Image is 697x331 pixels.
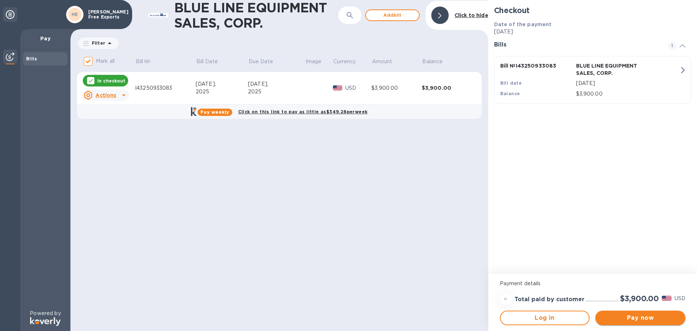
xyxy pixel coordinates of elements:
[196,88,248,96] div: 2025
[422,84,472,92] div: $3,900.00
[620,294,659,303] h2: $3,900.00
[200,109,229,115] b: Pay weekly
[249,58,273,65] p: Due Date
[576,80,679,87] p: [DATE]
[248,88,305,96] div: 2025
[668,41,677,50] span: 1
[506,314,583,322] span: Log in
[333,85,343,90] img: USD
[26,56,37,61] b: Bills
[136,58,151,65] p: Bill №
[306,58,322,65] p: Image
[26,35,65,42] p: Pay
[422,58,452,65] span: Balance
[345,84,371,92] p: USD
[595,311,685,325] button: Pay now
[196,80,248,88] div: [DATE],
[576,62,649,77] p: BLUE LINE EQUIPMENT SALES, CORP.
[95,92,116,98] u: Actions
[249,58,282,65] span: Due Date
[365,9,420,21] button: Addbill
[196,58,218,65] p: Bill Date
[238,109,368,114] b: Click on this link to pay as little as $349.28 per week
[494,6,691,15] h2: Checkout
[500,91,520,96] b: Balance
[494,41,659,48] h3: Bills
[500,80,522,86] b: Bill date
[136,58,160,65] span: Bill №
[372,58,392,65] p: Amount
[248,80,305,88] div: [DATE],
[196,58,227,65] span: Bill Date
[514,296,584,303] h3: Total paid by customer
[333,58,356,65] p: Currency
[576,90,679,98] p: $3,900.00
[88,9,125,20] p: [PERSON_NAME] Free Exports
[662,296,672,301] img: USD
[422,58,443,65] p: Balance
[500,280,685,287] p: Payment details
[674,295,685,302] p: USD
[30,317,61,326] img: Logo
[494,56,691,104] button: Bill №I43250933083BLUE LINE EQUIPMENT SALES, CORP.Bill date[DATE]Balance$3,900.00
[89,40,105,46] p: Filter
[371,84,422,92] div: $3,900.00
[135,84,196,92] div: I43250933083
[72,12,78,17] b: HE
[96,57,115,65] p: Mark all
[500,62,573,69] p: Bill № I43250933083
[372,11,413,20] span: Add bill
[455,12,488,18] b: Click to hide
[30,310,61,317] p: Powered by
[494,28,691,36] p: [DATE]
[500,311,590,325] button: Log in
[601,314,680,322] span: Pay now
[372,58,402,65] span: Amount
[494,21,552,27] b: Date of the payment
[500,293,511,305] div: =
[97,78,125,84] p: In checkout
